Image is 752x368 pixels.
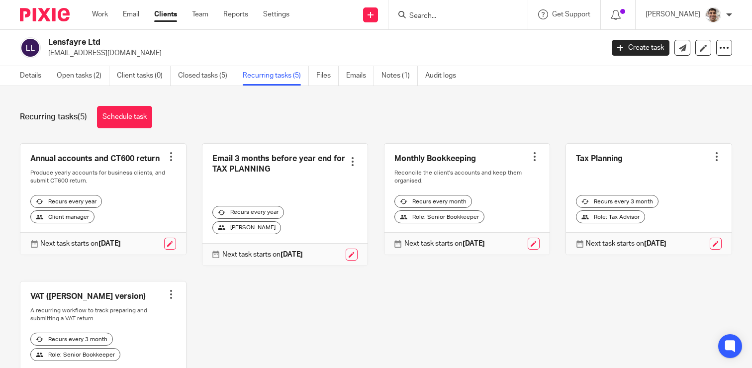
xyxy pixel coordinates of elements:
div: Role: Tax Advisor [576,210,645,223]
p: Next task starts on [586,239,666,249]
a: Notes (1) [381,66,418,86]
a: Work [92,9,108,19]
strong: [DATE] [463,240,485,247]
a: Email [123,9,139,19]
a: Files [316,66,339,86]
a: Create task [612,40,669,56]
a: Settings [263,9,289,19]
div: Recurs every year [30,195,102,208]
h1: Recurring tasks [20,112,87,122]
div: Client manager [30,210,94,223]
p: Next task starts on [404,239,485,249]
a: Team [192,9,208,19]
a: Open tasks (2) [57,66,109,86]
a: Audit logs [425,66,464,86]
img: Pixie [20,8,70,21]
a: Client tasks (0) [117,66,171,86]
input: Search [408,12,498,21]
p: Next task starts on [222,250,303,260]
div: [PERSON_NAME] [212,221,281,234]
img: PXL_20240409_141816916.jpg [705,7,721,23]
div: Recurs every 3 month [30,333,113,346]
span: Get Support [552,11,590,18]
div: Role: Senior Bookkeeper [30,348,120,361]
a: Schedule task [97,106,152,128]
a: Closed tasks (5) [178,66,235,86]
strong: [DATE] [98,240,121,247]
a: Emails [346,66,374,86]
a: Details [20,66,49,86]
p: Next task starts on [40,239,121,249]
div: Role: Senior Bookkeeper [394,210,484,223]
img: svg%3E [20,37,41,58]
a: Reports [223,9,248,19]
a: Clients [154,9,177,19]
div: Recurs every month [394,195,472,208]
h2: Lensfayre Ltd [48,37,487,48]
p: [PERSON_NAME] [646,9,700,19]
p: [EMAIL_ADDRESS][DOMAIN_NAME] [48,48,597,58]
div: Recurs every 3 month [576,195,658,208]
strong: [DATE] [644,240,666,247]
strong: [DATE] [281,251,303,258]
div: Recurs every year [212,206,284,219]
span: (5) [78,113,87,121]
a: Recurring tasks (5) [243,66,309,86]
